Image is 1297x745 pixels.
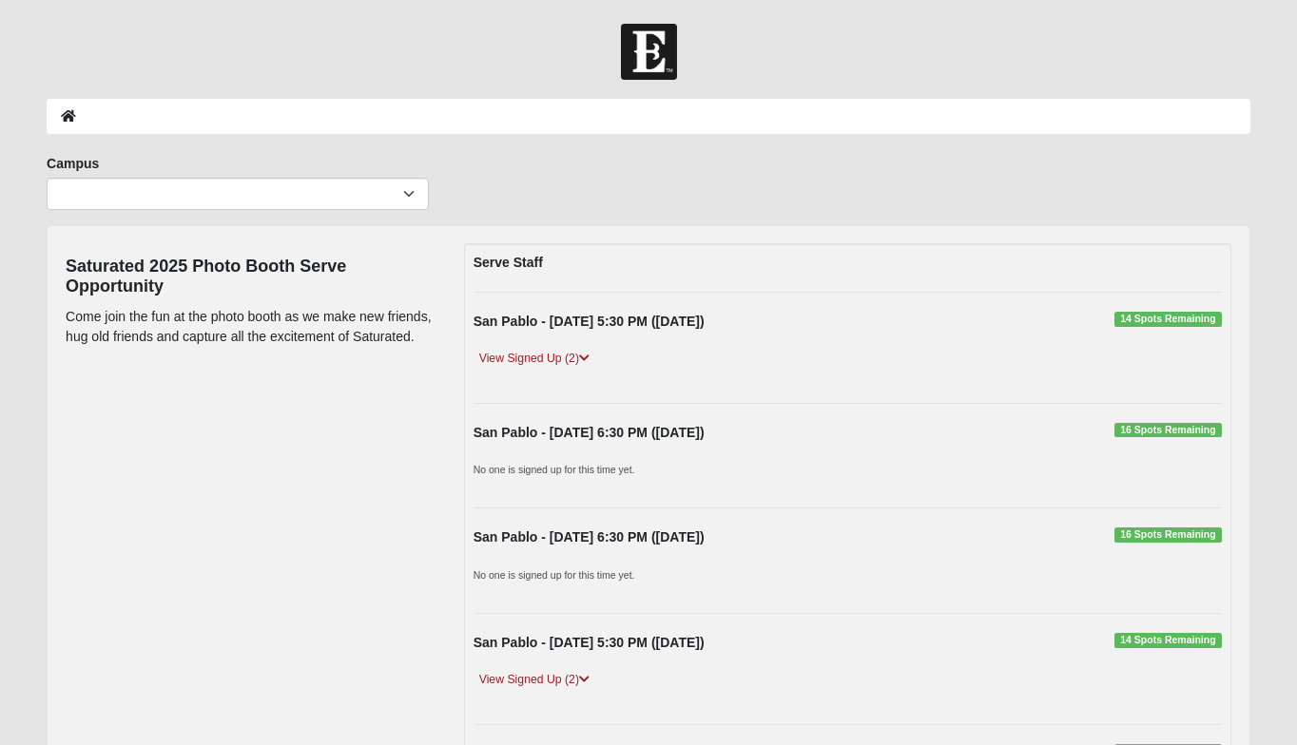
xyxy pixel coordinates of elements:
[474,670,595,690] a: View Signed Up (2)
[1114,633,1222,648] span: 14 Spots Remaining
[66,257,436,297] h4: Saturated 2025 Photo Booth Serve Opportunity
[474,529,705,544] strong: San Pablo - [DATE] 6:30 PM ([DATE])
[474,425,705,440] strong: San Pablo - [DATE] 6:30 PM ([DATE])
[474,569,635,581] small: No one is signed up for this time yet.
[621,24,677,80] img: Church of Eleven22 Logo
[1114,423,1222,438] span: 16 Spots Remaining
[1114,527,1222,543] span: 16 Spots Remaining
[474,464,635,475] small: No one is signed up for this time yet.
[474,255,543,270] strong: Serve Staff
[474,349,595,369] a: View Signed Up (2)
[1114,312,1222,327] span: 14 Spots Remaining
[474,314,705,329] strong: San Pablo - [DATE] 5:30 PM ([DATE])
[47,154,99,173] label: Campus
[66,307,436,347] p: Come join the fun at the photo booth as we make new friends, hug old friends and capture all the ...
[474,635,705,650] strong: San Pablo - [DATE] 5:30 PM ([DATE])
